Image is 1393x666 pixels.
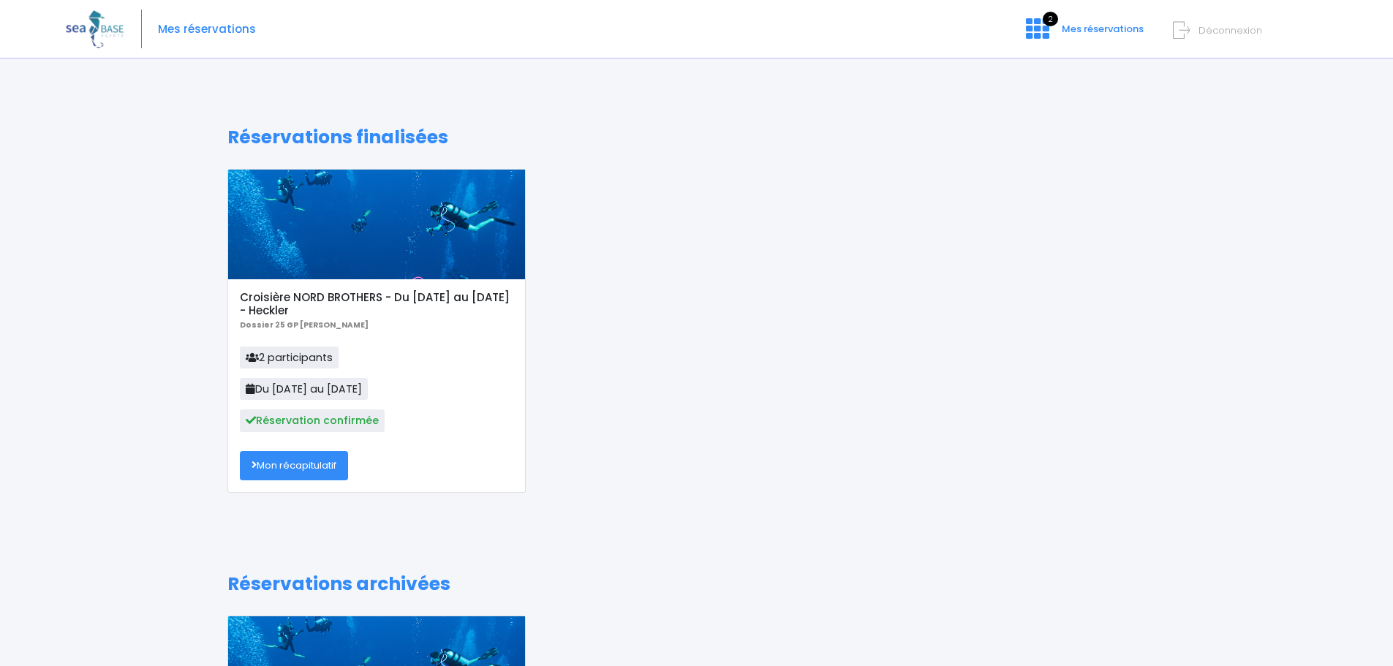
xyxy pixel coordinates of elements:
h1: Réservations archivées [227,573,1166,595]
a: 2 Mes réservations [1014,27,1152,41]
a: Mon récapitulatif [240,451,348,480]
h5: Croisière NORD BROTHERS - Du [DATE] au [DATE] - Heckler [240,291,513,317]
span: Réservation confirmée [240,409,385,431]
span: 2 participants [240,347,339,368]
span: 2 [1043,12,1058,26]
b: Dossier 25 GP [PERSON_NAME] [240,319,369,330]
h1: Réservations finalisées [227,126,1166,148]
span: Mes réservations [1062,22,1144,36]
span: Du [DATE] au [DATE] [240,378,368,400]
span: Déconnexion [1198,23,1262,37]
